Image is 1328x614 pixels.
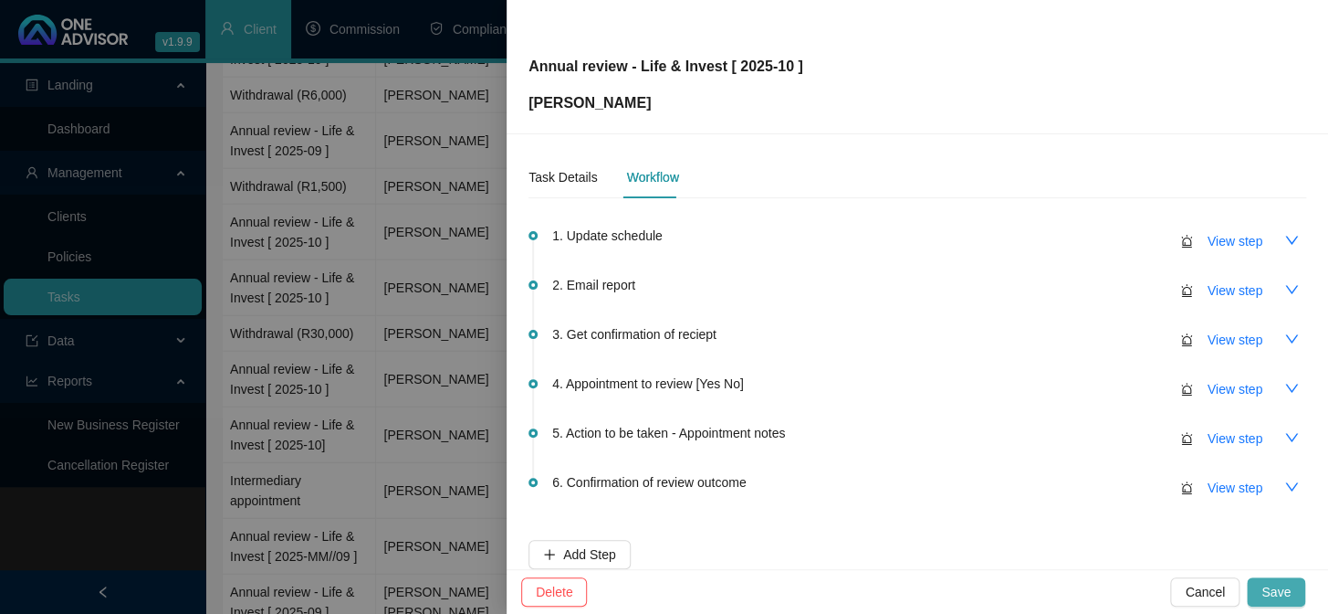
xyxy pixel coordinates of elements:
span: alert [1180,383,1193,396]
span: alert [1180,432,1193,445]
span: alert [1180,482,1193,494]
button: Cancel [1170,577,1239,607]
span: 5. Action to be taken - Appointment notes [552,423,785,443]
p: [PERSON_NAME] [528,92,803,114]
span: alert [1180,284,1193,297]
span: Add Step [563,545,616,565]
button: Add Step [528,540,631,569]
button: View step [1193,424,1277,453]
span: down [1284,332,1299,346]
button: View step [1193,227,1277,256]
button: View step [1193,473,1277,503]
span: View step [1208,429,1262,449]
span: 4. Appointment to review [Yes No] [552,374,744,394]
button: View step [1193,276,1277,305]
button: View step [1193,325,1277,355]
span: plus [543,548,556,561]
button: Delete [521,577,587,607]
span: Cancel [1185,582,1225,602]
span: 1. Update schedule [552,226,663,246]
span: 6. Confirmation of review outcome [552,472,746,492]
button: Save [1247,577,1305,607]
span: View step [1208,478,1262,498]
p: Annual review - Life & Invest [ 2025-10 ] [528,56,803,78]
span: alert [1180,333,1193,346]
span: View step [1208,231,1262,251]
span: View step [1208,379,1262,399]
span: down [1284,233,1299,248]
span: down [1284,381,1299,396]
div: Task Details [528,167,597,187]
span: down [1284,430,1299,445]
span: 3. Get confirmation of reciept [552,324,716,344]
span: alert [1180,235,1193,248]
span: Save [1261,582,1291,602]
span: View step [1208,281,1262,301]
div: Workflow [626,167,678,187]
span: View step [1208,330,1262,350]
button: View step [1193,375,1277,404]
span: Delete [536,582,572,602]
span: 2. Email report [552,275,635,295]
span: down [1284,282,1299,297]
span: down [1284,480,1299,494]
